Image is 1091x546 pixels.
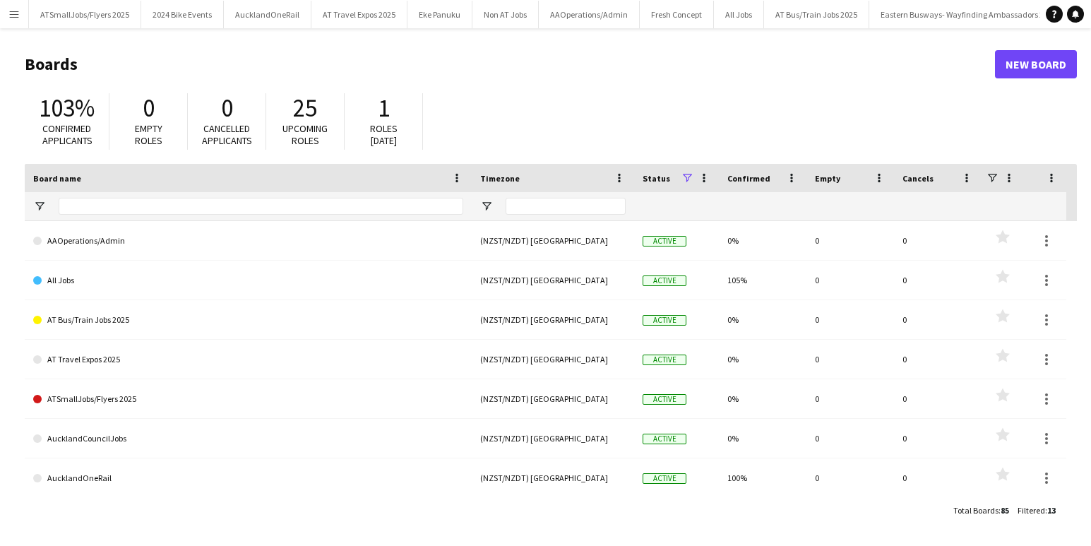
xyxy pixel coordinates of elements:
span: Active [643,236,686,247]
span: Active [643,473,686,484]
span: Active [643,275,686,286]
button: Eke Panuku [407,1,472,28]
span: Confirmed [727,173,770,184]
div: : [953,497,1009,524]
div: 0 [894,458,982,497]
div: 0 [894,221,982,260]
div: 0 [894,261,982,299]
button: 2024 Bike Events [141,1,224,28]
div: (NZST/NZDT) [GEOGRAPHIC_DATA] [472,261,634,299]
div: 100% [719,458,806,497]
div: 0 [806,379,894,418]
div: 0 [806,419,894,458]
div: 0% [719,379,806,418]
span: Upcoming roles [282,122,328,147]
span: 1 [378,93,390,124]
span: Active [643,355,686,365]
div: 0% [719,419,806,458]
span: Confirmed applicants [42,122,93,147]
h1: Boards [25,54,995,75]
input: Board name Filter Input [59,198,463,215]
button: All Jobs [714,1,764,28]
span: Total Boards [953,505,998,516]
span: 103% [39,93,95,124]
a: ATSmallJobs/Flyers 2025 [33,379,463,419]
button: ATSmallJobs/Flyers 2025 [29,1,141,28]
div: 0 [806,458,894,497]
button: AT Bus/Train Jobs 2025 [764,1,869,28]
span: Filtered [1018,505,1045,516]
span: Active [643,394,686,405]
span: Active [643,315,686,326]
span: Status [643,173,670,184]
span: 85 [1001,505,1009,516]
div: 0 [806,300,894,339]
div: (NZST/NZDT) [GEOGRAPHIC_DATA] [472,458,634,497]
div: 0% [719,221,806,260]
input: Timezone Filter Input [506,198,626,215]
span: Board name [33,173,81,184]
span: Cancelled applicants [202,122,252,147]
button: Open Filter Menu [33,200,46,213]
a: AT Bus/Train Jobs 2025 [33,300,463,340]
div: 0% [719,300,806,339]
button: AAOperations/Admin [539,1,640,28]
a: AT Travel Expos 2025 [33,340,463,379]
span: Empty roles [135,122,162,147]
div: 0 [806,340,894,379]
span: Empty [815,173,840,184]
span: Cancels [902,173,934,184]
span: Active [643,434,686,444]
div: 0 [894,340,982,379]
a: AAOperations/Admin [33,221,463,261]
div: 0 [806,261,894,299]
div: (NZST/NZDT) [GEOGRAPHIC_DATA] [472,300,634,339]
div: 0 [894,379,982,418]
span: 25 [293,93,317,124]
div: (NZST/NZDT) [GEOGRAPHIC_DATA] [472,419,634,458]
div: 105% [719,261,806,299]
div: (NZST/NZDT) [GEOGRAPHIC_DATA] [472,340,634,379]
span: Roles [DATE] [370,122,398,147]
a: New Board [995,50,1077,78]
div: 0 [894,300,982,339]
button: Eastern Busways- Wayfinding Ambassadors 2024 [869,1,1068,28]
span: 0 [221,93,233,124]
div: (NZST/NZDT) [GEOGRAPHIC_DATA] [472,221,634,260]
span: Timezone [480,173,520,184]
a: All Jobs [33,261,463,300]
button: AucklandOneRail [224,1,311,28]
button: Non AT Jobs [472,1,539,28]
button: Fresh Concept [640,1,714,28]
div: (NZST/NZDT) [GEOGRAPHIC_DATA] [472,379,634,418]
div: 0% [719,340,806,379]
div: 0 [894,419,982,458]
button: AT Travel Expos 2025 [311,1,407,28]
div: : [1018,497,1056,524]
a: AucklandCouncilJobs [33,419,463,458]
span: 13 [1047,505,1056,516]
button: Open Filter Menu [480,200,493,213]
a: AucklandOneRail [33,458,463,498]
div: 0 [806,221,894,260]
span: 0 [143,93,155,124]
